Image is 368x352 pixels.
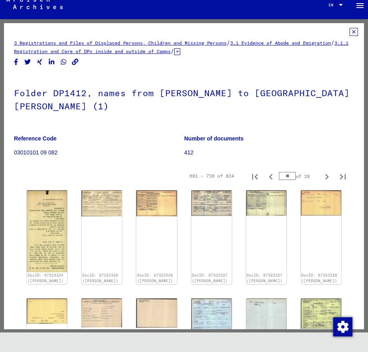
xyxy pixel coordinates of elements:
[246,190,286,216] img: 002.jpg
[184,135,244,142] b: Number of documents
[14,135,57,142] b: Reference Code
[319,168,335,184] button: Next page
[333,317,352,336] img: Change consent
[48,57,56,67] button: Share on LinkedIn
[301,273,337,283] a: DocID: 67323328 ([PERSON_NAME])
[82,273,118,283] a: DocID: 67323326 ([PERSON_NAME])
[192,273,228,283] a: DocID: 67323327 ([PERSON_NAME])
[171,47,174,55] span: /
[263,168,279,184] button: Previous page
[247,168,263,184] button: First page
[247,273,282,283] a: DocID: 67323327 ([PERSON_NAME])
[14,40,227,46] a: 3 Registrations and Files of Displaced Persons, Children and Missing Persons
[191,299,232,329] img: 001.jpg
[331,39,334,46] span: /
[36,57,44,67] button: Share on Xing
[24,57,32,67] button: Share on Twitter
[60,57,68,67] button: Share on WhatsApp
[184,148,354,157] p: 412
[14,148,184,157] p: 03010101 09 082
[191,190,232,216] img: 001.jpg
[82,190,122,216] img: 001.jpg
[27,190,67,272] img: 002.jpg
[230,40,331,46] a: 3.1 Evidence of Abode and Emigration
[14,75,354,123] h1: Folder DP1412, names from [PERSON_NAME] to [GEOGRAPHIC_DATA][PERSON_NAME] (1)
[12,57,20,67] button: Share on Facebook
[27,299,67,324] img: 002.jpg
[301,190,341,216] img: 001.jpg
[82,299,122,327] img: 001.jpg
[71,57,80,67] button: Copy link
[246,299,286,329] img: 002.jpg
[355,1,365,10] mat-icon: Side nav toggle icon
[137,273,173,283] a: DocID: 67323326 ([PERSON_NAME])
[328,3,337,7] span: EN
[227,39,230,46] span: /
[279,172,319,180] div: of 28
[189,172,234,180] div: 691 – 720 of 824
[335,168,351,184] button: Last page
[28,273,64,283] a: DocID: 67323324 ([PERSON_NAME])
[333,317,352,336] div: Change consent
[301,299,341,329] img: 001.jpg
[136,299,177,328] img: 002.jpg
[136,190,177,216] img: 002.jpg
